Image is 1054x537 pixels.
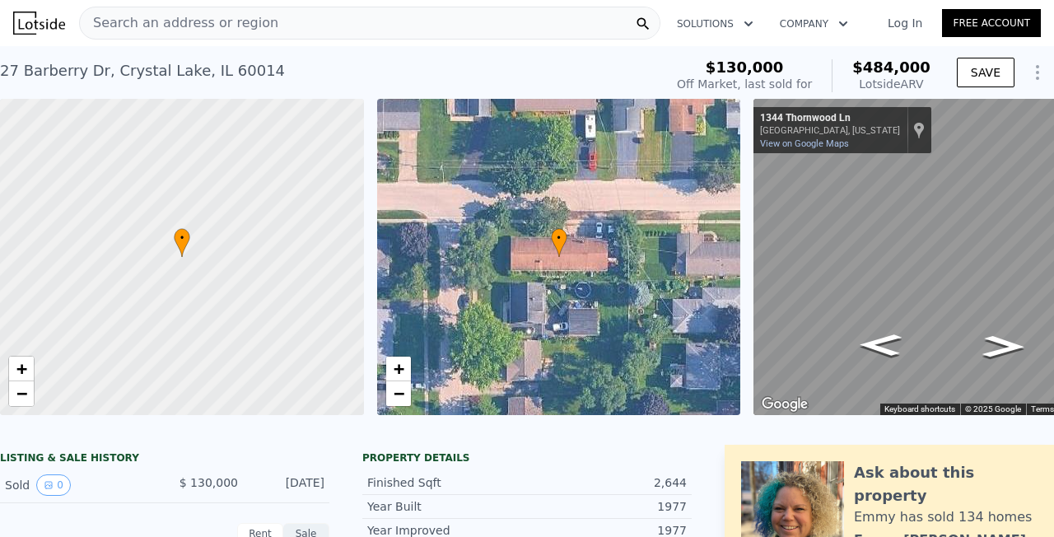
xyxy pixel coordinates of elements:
[884,404,955,415] button: Keyboard shortcuts
[180,476,238,489] span: $ 130,000
[386,357,411,381] a: Zoom in
[551,228,567,257] div: •
[854,461,1038,507] div: Ask about this property
[36,474,71,496] button: View historical data
[9,357,34,381] a: Zoom in
[767,9,861,39] button: Company
[868,15,942,31] a: Log In
[1031,404,1054,413] a: Terms
[174,231,190,245] span: •
[527,474,687,491] div: 2,644
[362,451,692,465] div: Property details
[9,381,34,406] a: Zoom out
[551,231,567,245] span: •
[758,394,812,415] img: Google
[386,381,411,406] a: Zoom out
[251,474,324,496] div: [DATE]
[16,358,27,379] span: +
[760,125,900,136] div: [GEOGRAPHIC_DATA], [US_STATE]
[854,507,1032,527] div: Emmy has sold 134 homes
[760,138,849,149] a: View on Google Maps
[393,358,403,379] span: +
[80,13,278,33] span: Search an address or region
[760,112,900,125] div: 1344 Thornwood Ln
[367,498,527,515] div: Year Built
[758,394,812,415] a: Open this area in Google Maps (opens a new window)
[852,58,930,76] span: $484,000
[942,9,1041,37] a: Free Account
[393,383,403,404] span: −
[527,498,687,515] div: 1977
[965,404,1021,413] span: © 2025 Google
[913,121,925,139] a: Show location on map
[664,9,767,39] button: Solutions
[5,474,152,496] div: Sold
[16,383,27,404] span: −
[706,58,784,76] span: $130,000
[13,12,65,35] img: Lotside
[957,58,1014,87] button: SAVE
[174,228,190,257] div: •
[677,76,812,92] div: Off Market, last sold for
[965,330,1043,362] path: Go West, Thornwood Ln
[842,329,920,361] path: Go East, Thornwood Ln
[852,76,930,92] div: Lotside ARV
[367,474,527,491] div: Finished Sqft
[1021,56,1054,89] button: Show Options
